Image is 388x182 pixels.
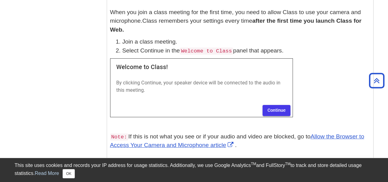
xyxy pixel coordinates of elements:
[180,48,233,55] code: Welcome to Class
[122,37,370,46] li: Join a class meeting.
[15,162,374,178] div: This site uses cookies and records your IP address for usage statistics. Additionally, we use Goo...
[110,17,362,33] span: Class remembers your settings every time
[63,169,75,178] button: Close
[110,134,129,141] code: Note:
[35,171,59,176] a: Read More
[251,162,256,166] sup: TM
[367,76,386,85] a: Back to Top
[110,17,362,33] b: after the first time you launch Class for Web.
[110,132,370,150] p: If this is not what you see or if your audio and video are blocked, go to .
[122,46,370,55] li: Select Continue in the panel that appears.
[110,58,293,117] img: connect audio and video
[285,162,290,166] sup: TM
